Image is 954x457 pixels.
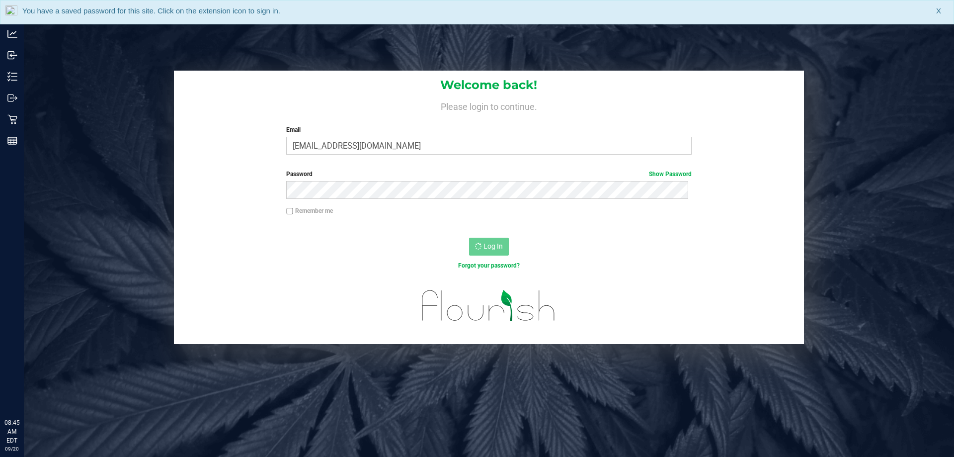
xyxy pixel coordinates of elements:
[4,418,19,445] p: 08:45 AM EDT
[286,206,333,215] label: Remember me
[7,29,17,39] inline-svg: Analytics
[7,136,17,146] inline-svg: Reports
[410,280,567,331] img: flourish_logo.svg
[286,125,691,134] label: Email
[22,6,280,15] span: You have a saved password for this site. Click on the extension icon to sign in.
[483,242,503,250] span: Log In
[4,445,19,453] p: 09/20
[7,114,17,124] inline-svg: Retail
[649,171,692,178] a: Show Password
[7,93,17,103] inline-svg: Outbound
[7,72,17,82] inline-svg: Inventory
[174,99,804,111] h4: Please login to continue.
[174,79,804,91] h1: Welcome back!
[469,238,509,256] button: Log In
[286,208,293,215] input: Remember me
[458,262,520,269] a: Forgot your password?
[7,50,17,60] inline-svg: Inbound
[5,5,17,19] img: notLoggedInIcon.png
[936,5,941,17] span: X
[286,171,313,178] span: Password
